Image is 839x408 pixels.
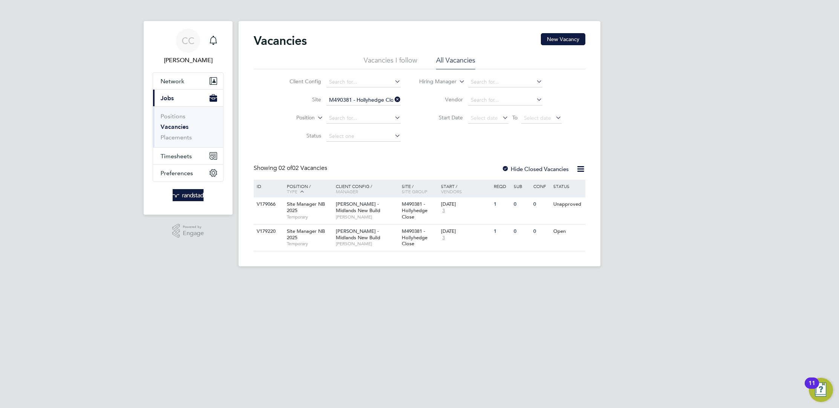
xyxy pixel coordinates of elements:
[441,208,446,214] span: 3
[441,188,462,194] span: Vendors
[254,33,307,48] h2: Vacancies
[287,214,332,220] span: Temporary
[402,201,427,220] span: M490381 - Hollyhedge Close
[144,21,233,215] nav: Main navigation
[551,197,584,211] div: Unapproved
[278,78,321,85] label: Client Config
[502,165,569,173] label: Hide Closed Vacancies
[512,180,531,193] div: Sub
[278,132,321,139] label: Status
[510,113,520,122] span: To
[334,180,400,198] div: Client Config /
[808,383,815,393] div: 11
[468,77,542,87] input: Search for...
[364,56,417,69] li: Vacancies I follow
[153,189,224,201] a: Go to home page
[512,225,531,238] div: 0
[531,197,551,211] div: 0
[279,164,292,172] span: 02 of
[153,148,223,164] button: Timesheets
[161,153,192,160] span: Timesheets
[419,96,463,103] label: Vendor
[439,180,492,198] div: Start /
[153,56,224,65] span: Corbon Clarke-Selby
[441,228,490,235] div: [DATE]
[161,78,184,85] span: Network
[279,164,327,172] span: 02 Vacancies
[402,188,427,194] span: Site Group
[402,228,427,247] span: M490381 - Hollyhedge Close
[153,165,223,181] button: Preferences
[161,95,174,102] span: Jobs
[541,33,585,45] button: New Vacancy
[183,230,204,237] span: Engage
[441,235,446,241] span: 3
[436,56,475,69] li: All Vacancies
[153,90,223,106] button: Jobs
[336,201,380,214] span: [PERSON_NAME] - Midlands New Build
[255,197,281,211] div: V179066
[153,106,223,147] div: Jobs
[336,188,358,194] span: Manager
[153,29,224,65] a: CC[PERSON_NAME]
[183,224,204,230] span: Powered by
[413,78,456,86] label: Hiring Manager
[531,225,551,238] div: 0
[336,214,398,220] span: [PERSON_NAME]
[161,113,185,120] a: Positions
[468,95,542,105] input: Search for...
[441,201,490,208] div: [DATE]
[271,114,315,122] label: Position
[281,180,334,199] div: Position /
[161,123,188,130] a: Vacancies
[326,113,401,124] input: Search for...
[524,115,551,121] span: Select date
[492,197,511,211] div: 1
[278,96,321,103] label: Site
[161,134,192,141] a: Placements
[326,95,401,105] input: Search for...
[255,225,281,238] div: V179220
[512,197,531,211] div: 0
[336,241,398,247] span: [PERSON_NAME]
[153,73,223,89] button: Network
[287,228,325,241] span: Site Manager NB 2025
[287,188,297,194] span: Type
[551,225,584,238] div: Open
[172,224,204,238] a: Powered byEngage
[287,241,332,247] span: Temporary
[809,378,833,402] button: Open Resource Center, 11 new notifications
[492,225,511,238] div: 1
[400,180,439,198] div: Site /
[471,115,498,121] span: Select date
[182,36,194,46] span: CC
[173,189,204,201] img: randstad-logo-retina.png
[326,131,401,142] input: Select one
[492,180,511,193] div: Reqd
[255,180,281,193] div: ID
[531,180,551,193] div: Conf
[287,201,325,214] span: Site Manager NB 2025
[336,228,380,241] span: [PERSON_NAME] - Midlands New Build
[254,164,329,172] div: Showing
[326,77,401,87] input: Search for...
[161,170,193,177] span: Preferences
[419,114,463,121] label: Start Date
[551,180,584,193] div: Status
